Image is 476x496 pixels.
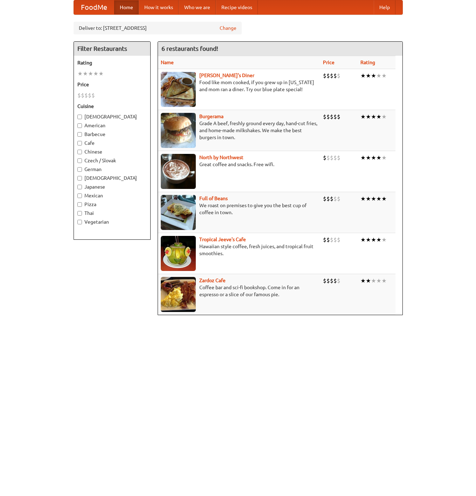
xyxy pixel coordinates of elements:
[371,277,376,285] li: ★
[333,236,337,244] li: $
[360,236,366,244] li: ★
[199,73,254,78] b: [PERSON_NAME]'s Diner
[216,0,258,14] a: Recipe videos
[77,113,147,120] label: [DEMOGRAPHIC_DATA]
[139,0,179,14] a: How it works
[376,113,381,121] li: ★
[199,278,226,283] b: Zardoz Cafe
[371,72,376,80] li: ★
[323,154,326,162] li: $
[77,176,82,181] input: [DEMOGRAPHIC_DATA]
[77,192,147,199] label: Mexican
[77,167,82,172] input: German
[161,243,317,257] p: Hawaiian style coffee, fresh juices, and tropical fruit smoothies.
[333,113,337,121] li: $
[77,166,147,173] label: German
[381,195,387,203] li: ★
[179,0,216,14] a: Who we are
[161,202,317,216] p: We roast on premises to give you the best cup of coffee in town.
[77,202,82,207] input: Pizza
[333,195,337,203] li: $
[381,72,387,80] li: ★
[381,154,387,162] li: ★
[161,277,196,312] img: zardoz.jpg
[199,237,246,242] a: Tropical Jeeve's Cafe
[220,25,236,32] a: Change
[161,79,317,93] p: Food like mom cooked, if you grew up in [US_STATE] and mom ran a diner. Try our blue plate special!
[360,277,366,285] li: ★
[77,131,147,138] label: Barbecue
[371,236,376,244] li: ★
[199,114,223,119] a: Burgerama
[333,72,337,80] li: $
[326,277,330,285] li: $
[323,60,334,65] a: Price
[77,218,147,225] label: Vegetarian
[161,60,174,65] a: Name
[371,113,376,121] li: ★
[337,154,340,162] li: $
[161,120,317,141] p: Grade A beef, freshly ground every day, hand-cut fries, and home-made milkshakes. We make the bes...
[376,277,381,285] li: ★
[337,236,340,244] li: $
[77,183,147,190] label: Japanese
[366,236,371,244] li: ★
[326,195,330,203] li: $
[199,155,243,160] b: North by Northwest
[330,236,333,244] li: $
[337,113,340,121] li: $
[77,123,82,128] input: American
[326,113,330,121] li: $
[371,195,376,203] li: ★
[366,72,371,80] li: ★
[366,277,371,285] li: ★
[366,154,371,162] li: ★
[77,132,82,137] input: Barbecue
[360,72,366,80] li: ★
[114,0,139,14] a: Home
[83,70,88,77] li: ★
[77,175,147,182] label: [DEMOGRAPHIC_DATA]
[360,195,366,203] li: ★
[323,72,326,80] li: $
[77,158,82,163] input: Czech / Slovak
[93,70,98,77] li: ★
[77,157,147,164] label: Czech / Slovak
[161,113,196,148] img: burgerama.jpg
[333,154,337,162] li: $
[77,91,81,99] li: $
[74,42,150,56] h4: Filter Restaurants
[74,0,114,14] a: FoodMe
[77,211,82,216] input: Thai
[77,220,82,224] input: Vegetarian
[161,236,196,271] img: jeeves.jpg
[326,154,330,162] li: $
[376,154,381,162] li: ★
[330,154,333,162] li: $
[77,70,83,77] li: ★
[77,140,147,147] label: Cafe
[323,195,326,203] li: $
[360,113,366,121] li: ★
[91,91,95,99] li: $
[77,185,82,189] input: Japanese
[366,195,371,203] li: ★
[330,113,333,121] li: $
[77,115,82,119] input: [DEMOGRAPHIC_DATA]
[161,161,317,168] p: Great coffee and snacks. Free wifi.
[366,113,371,121] li: ★
[330,277,333,285] li: $
[161,45,218,52] ng-pluralize: 6 restaurants found!
[330,195,333,203] li: $
[337,277,340,285] li: $
[77,141,82,145] input: Cafe
[381,113,387,121] li: ★
[376,72,381,80] li: ★
[330,72,333,80] li: $
[77,150,82,154] input: Chinese
[337,72,340,80] li: $
[199,196,228,201] a: Full of Beans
